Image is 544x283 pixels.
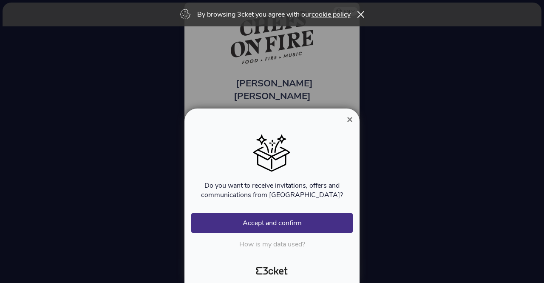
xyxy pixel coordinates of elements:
[191,213,353,233] button: Accept and confirm
[312,10,351,19] a: cookie policy
[191,181,353,200] p: Do you want to receive invitations, offers and communications from [GEOGRAPHIC_DATA]?
[191,240,353,249] p: How is my data used?
[197,10,351,19] p: By browsing 3cket you agree with our
[347,114,353,125] span: ×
